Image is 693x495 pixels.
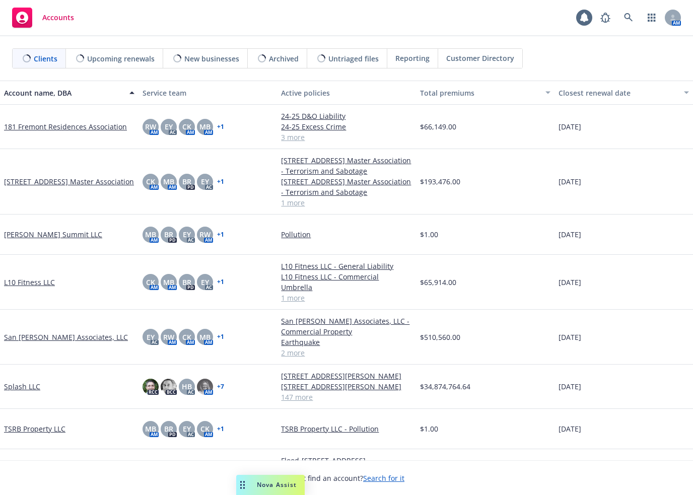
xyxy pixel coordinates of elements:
[8,4,78,32] a: Accounts
[4,277,55,288] a: L10 Fitness LLC
[197,379,213,395] img: photo
[281,293,411,303] a: 1 more
[420,277,456,288] span: $65,914.00
[446,53,514,63] span: Customer Directory
[4,229,102,240] a: [PERSON_NAME] Summit LLC
[163,332,174,342] span: RW
[42,14,74,22] span: Accounts
[281,132,411,143] a: 3 more
[618,8,639,28] a: Search
[217,334,224,340] a: + 1
[4,88,123,98] div: Account name, DBA
[559,423,581,434] span: [DATE]
[217,384,224,390] a: + 7
[420,381,470,392] span: $34,874,764.64
[281,121,411,132] a: 24-25 Excess Crime
[182,332,191,342] span: CK
[182,176,191,187] span: BR
[146,176,155,187] span: CK
[559,332,581,342] span: [DATE]
[182,121,191,132] span: CK
[165,121,173,132] span: EY
[595,8,615,28] a: Report a Bug
[559,176,581,187] span: [DATE]
[163,277,174,288] span: MB
[4,423,65,434] a: TSRB Property LLC
[217,179,224,185] a: + 1
[236,475,249,495] div: Drag to move
[143,88,273,98] div: Service team
[217,124,224,130] a: + 1
[4,381,40,392] a: Splash LLC
[281,111,411,121] a: 24-25 D&O Liability
[281,271,411,293] a: L10 Fitness LLC - Commercial Umbrella
[164,229,173,240] span: BR
[257,480,297,489] span: Nova Assist
[281,155,411,176] a: [STREET_ADDRESS] Master Association - Terrorism and Sabotage
[199,121,211,132] span: MB
[416,81,555,105] button: Total premiums
[138,81,277,105] button: Service team
[164,423,173,434] span: BR
[281,347,411,358] a: 2 more
[277,81,415,105] button: Active policies
[145,229,156,240] span: MB
[281,316,411,337] a: San [PERSON_NAME] Associates, LLC - Commercial Property
[281,392,411,402] a: 147 more
[281,371,411,381] a: [STREET_ADDRESS][PERSON_NAME]
[420,229,438,240] span: $1.00
[201,277,209,288] span: EY
[328,53,379,64] span: Untriaged files
[4,176,134,187] a: [STREET_ADDRESS] Master Association
[199,332,211,342] span: MB
[281,229,411,240] a: Pollution
[161,379,177,395] img: photo
[145,121,156,132] span: RW
[559,88,678,98] div: Closest renewal date
[559,381,581,392] span: [DATE]
[395,53,430,63] span: Reporting
[420,121,456,132] span: $66,149.00
[217,279,224,285] a: + 1
[183,229,191,240] span: EY
[236,475,305,495] button: Nova Assist
[420,176,460,187] span: $193,476.00
[87,53,155,64] span: Upcoming renewals
[182,277,191,288] span: BR
[147,332,155,342] span: EY
[217,232,224,238] a: + 1
[184,53,239,64] span: New businesses
[143,379,159,395] img: photo
[555,81,693,105] button: Closest renewal date
[201,176,209,187] span: EY
[363,473,404,483] a: Search for it
[281,88,411,98] div: Active policies
[217,426,224,432] a: + 1
[199,229,211,240] span: RW
[183,423,191,434] span: EY
[559,229,581,240] span: [DATE]
[289,473,404,483] span: Can't find an account?
[4,121,127,132] a: 181 Fremont Residences Association
[145,423,156,434] span: MB
[420,423,438,434] span: $1.00
[200,423,210,434] span: CK
[281,176,411,197] a: [STREET_ADDRESS] Master Association - Terrorism and Sabotage
[281,197,411,208] a: 1 more
[281,455,411,466] a: Flood-[STREET_ADDRESS]
[281,423,411,434] a: TSRB Property LLC - Pollution
[34,53,57,64] span: Clients
[4,332,128,342] a: San [PERSON_NAME] Associates, LLC
[420,332,460,342] span: $510,560.00
[281,381,411,392] a: [STREET_ADDRESS][PERSON_NAME]
[559,277,581,288] span: [DATE]
[420,88,539,98] div: Total premiums
[182,381,192,392] span: HB
[146,277,155,288] span: CK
